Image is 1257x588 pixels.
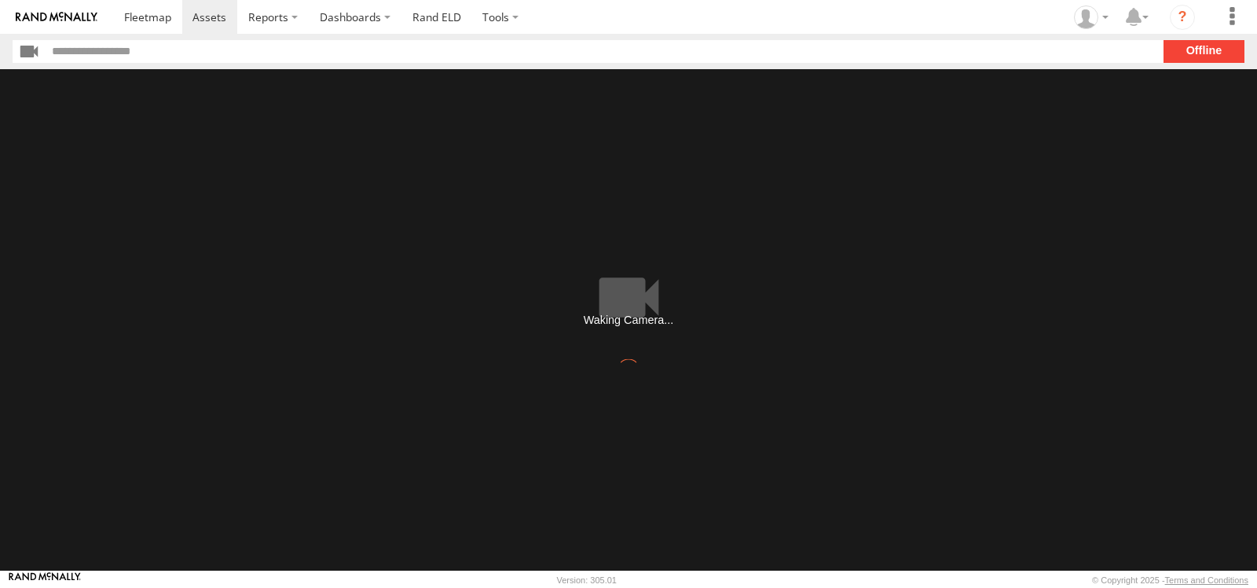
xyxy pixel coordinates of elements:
a: Visit our Website [9,572,81,588]
div: Victor Calcano Jr [1068,6,1114,29]
img: rand-logo.svg [16,12,97,23]
div: © Copyright 2025 - [1092,575,1248,585]
a: Terms and Conditions [1165,575,1248,585]
div: Version: 305.01 [557,575,617,585]
i: ? [1170,5,1195,30]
